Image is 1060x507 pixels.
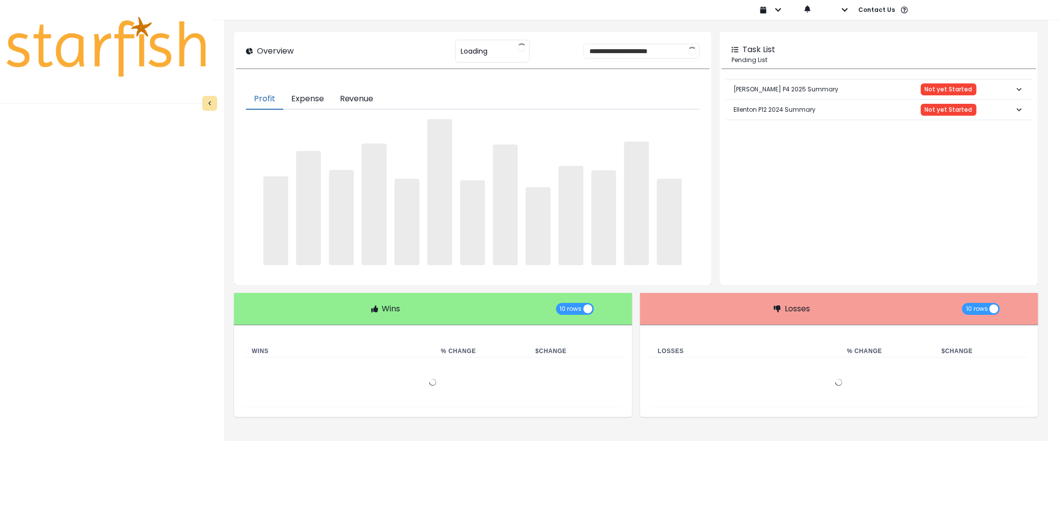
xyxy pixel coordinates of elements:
[559,166,583,265] span: ‌
[296,151,321,265] span: ‌
[395,179,419,265] span: ‌
[461,41,488,62] span: Loading
[785,303,810,315] p: Losses
[925,106,973,113] span: Not yet Started
[726,100,1032,120] button: Ellenton P12 2024 SummaryNot yet Started
[382,303,401,315] p: Wins
[657,179,682,266] span: ‌
[526,187,551,265] span: ‌
[934,345,1028,358] th: $ Change
[732,56,1026,65] p: Pending List
[427,119,452,265] span: ‌
[726,79,1032,99] button: [PERSON_NAME] P4 2025 SummaryNot yet Started
[329,170,354,265] span: ‌
[362,144,387,265] span: ‌
[839,345,933,358] th: % Change
[246,89,283,110] button: Profit
[460,180,485,265] span: ‌
[332,89,382,110] button: Revenue
[263,176,288,265] span: ‌
[734,97,815,122] p: Ellenton P12 2024 Summary
[257,45,294,57] p: Overview
[650,345,839,358] th: Losses
[624,142,649,265] span: ‌
[244,345,433,358] th: Wins
[966,303,988,315] span: 10 rows
[734,77,838,102] p: [PERSON_NAME] P4 2025 Summary
[283,89,332,110] button: Expense
[925,86,973,93] span: Not yet Started
[493,145,518,265] span: ‌
[560,303,582,315] span: 10 rows
[742,44,775,56] p: Task List
[591,170,616,266] span: ‌
[528,345,622,358] th: $ Change
[433,345,527,358] th: % Change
